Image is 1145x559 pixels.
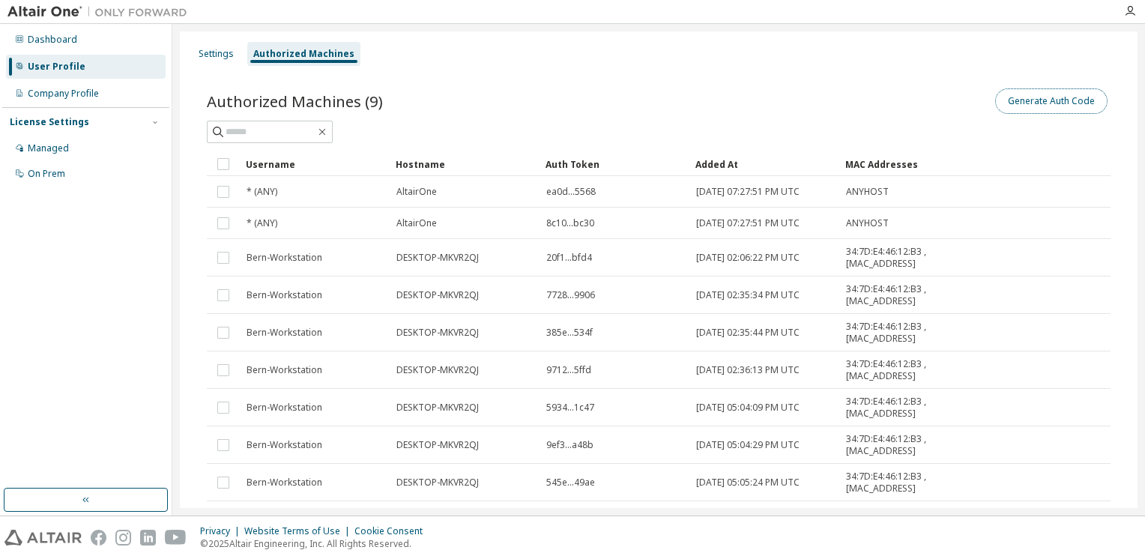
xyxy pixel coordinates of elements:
span: Bern-Workstation [247,402,322,414]
div: Username [246,152,384,176]
span: 5934...1c47 [546,402,594,414]
div: Dashboard [28,34,77,46]
span: ANYHOST [846,186,889,198]
div: Website Terms of Use [244,525,354,537]
span: Bern-Workstation [247,289,322,301]
div: Hostname [396,152,534,176]
div: Settings [199,48,234,60]
span: DESKTOP-MKVR2QJ [396,252,479,264]
span: [DATE] 05:05:24 PM UTC [696,477,800,489]
span: 9712...5ffd [546,364,591,376]
span: ea0d...5568 [546,186,596,198]
span: DESKTOP-MKVR2QJ [396,402,479,414]
span: DESKTOP-MKVR2QJ [396,477,479,489]
span: [DATE] 07:27:51 PM UTC [696,186,800,198]
span: 34:7D:E4:46:12:B3 , [MAC_ADDRESS] [846,396,945,420]
span: 7728...9906 [546,289,595,301]
span: Authorized Machines (9) [207,91,383,112]
div: Managed [28,142,69,154]
span: DESKTOP-MKVR2QJ [396,327,479,339]
span: ANYHOST [846,217,889,229]
span: 9ef3...a48b [546,439,593,451]
div: Company Profile [28,88,99,100]
img: altair_logo.svg [4,530,82,546]
span: [DATE] 02:35:34 PM UTC [696,289,800,301]
span: [DATE] 02:36:13 PM UTC [696,364,800,376]
div: Auth Token [546,152,683,176]
img: youtube.svg [165,530,187,546]
div: Added At [695,152,833,176]
div: License Settings [10,116,89,128]
span: Bern-Workstation [247,439,322,451]
img: instagram.svg [115,530,131,546]
span: Bern-Workstation [247,364,322,376]
span: 34:7D:E4:46:12:B3 , [MAC_ADDRESS] [846,358,945,382]
span: * (ANY) [247,217,277,229]
span: [DATE] 02:35:44 PM UTC [696,327,800,339]
button: Generate Auth Code [995,88,1108,114]
span: DESKTOP-MKVR2QJ [396,439,479,451]
img: Altair One [7,4,195,19]
span: * (ANY) [247,186,277,198]
div: Authorized Machines [253,48,354,60]
div: User Profile [28,61,85,73]
div: Cookie Consent [354,525,432,537]
span: [DATE] 02:06:22 PM UTC [696,252,800,264]
span: 34:7D:E4:46:12:B3 , [MAC_ADDRESS] [846,321,945,345]
span: AltairOne [396,186,437,198]
span: 34:7D:E4:46:12:B3 , [MAC_ADDRESS] [846,433,945,457]
img: facebook.svg [91,530,106,546]
span: [DATE] 05:04:09 PM UTC [696,402,800,414]
span: 34:7D:E4:46:12:B3 , [MAC_ADDRESS] [846,283,945,307]
div: On Prem [28,168,65,180]
span: 545e...49ae [546,477,595,489]
span: DESKTOP-MKVR2QJ [396,364,479,376]
span: [DATE] 07:27:51 PM UTC [696,217,800,229]
span: 20f1...bfd4 [546,252,592,264]
div: MAC Addresses [845,152,946,176]
span: DESKTOP-MKVR2QJ [396,289,479,301]
span: Bern-Workstation [247,252,322,264]
span: 34:7D:E4:46:12:B3 , [MAC_ADDRESS] [846,246,945,270]
span: 34:7D:E4:46:12:B3 , [MAC_ADDRESS] [846,471,945,495]
p: © 2025 Altair Engineering, Inc. All Rights Reserved. [200,537,432,550]
div: Privacy [200,525,244,537]
span: AltairOne [396,217,437,229]
img: linkedin.svg [140,530,156,546]
span: Bern-Workstation [247,327,322,339]
span: [DATE] 05:04:29 PM UTC [696,439,800,451]
span: 8c10...bc30 [546,217,594,229]
span: 385e...534f [546,327,593,339]
span: Bern-Workstation [247,477,322,489]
